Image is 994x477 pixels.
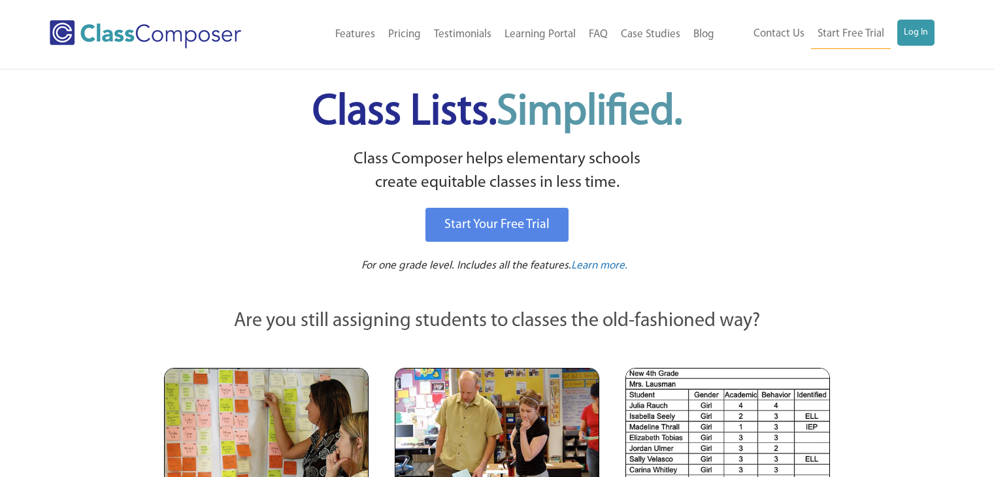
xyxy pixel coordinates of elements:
[811,20,891,49] a: Start Free Trial
[444,218,550,231] span: Start Your Free Trial
[312,91,682,134] span: Class Lists.
[571,260,627,271] span: Learn more.
[498,20,582,49] a: Learning Portal
[361,260,571,271] span: For one grade level. Includes all the features.
[582,20,614,49] a: FAQ
[50,20,241,48] img: Class Composer
[497,91,682,134] span: Simplified.
[614,20,687,49] a: Case Studies
[162,148,833,195] p: Class Composer helps elementary schools create equitable classes in less time.
[382,20,427,49] a: Pricing
[897,20,935,46] a: Log In
[329,20,382,49] a: Features
[687,20,721,49] a: Blog
[747,20,811,48] a: Contact Us
[721,20,935,49] nav: Header Menu
[283,20,720,49] nav: Header Menu
[427,20,498,49] a: Testimonials
[425,208,569,242] a: Start Your Free Trial
[571,258,627,274] a: Learn more.
[164,307,831,336] p: Are you still assigning students to classes the old-fashioned way?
